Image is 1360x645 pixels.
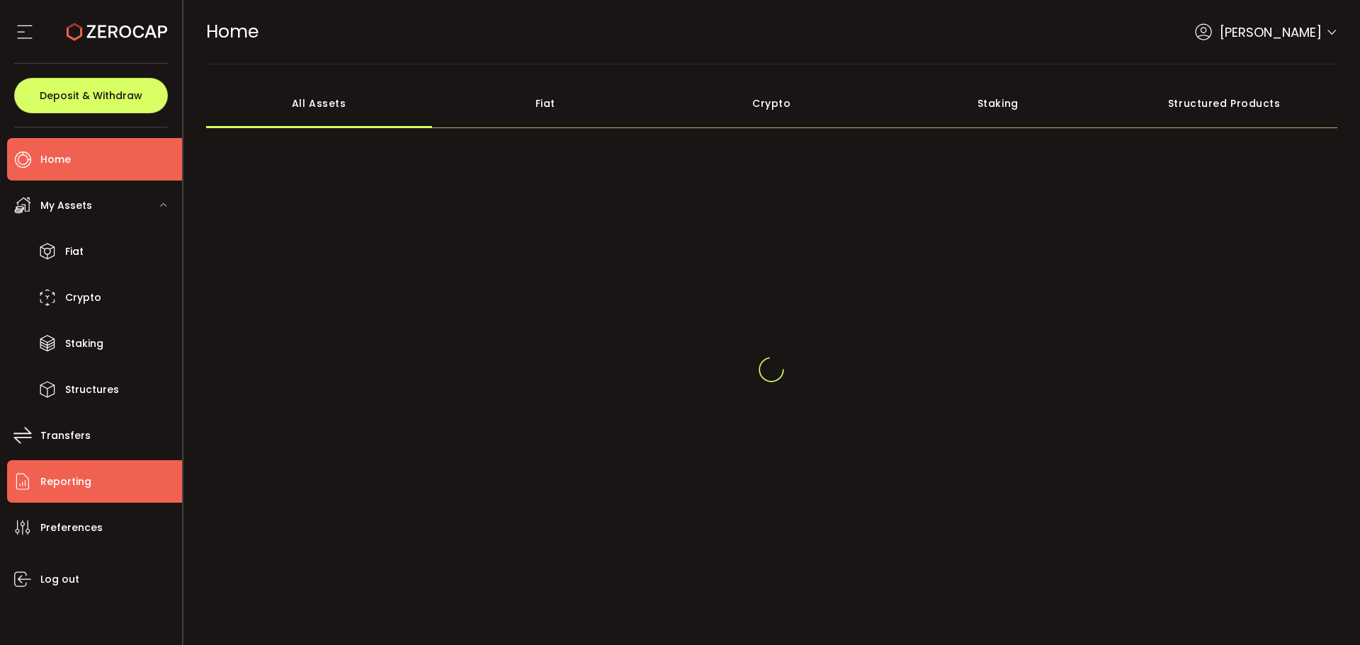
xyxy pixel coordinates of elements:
[1220,23,1322,42] span: [PERSON_NAME]
[206,19,259,44] span: Home
[206,79,433,128] div: All Assets
[40,149,71,170] span: Home
[65,241,84,262] span: Fiat
[40,195,92,216] span: My Assets
[65,287,101,308] span: Crypto
[65,379,119,400] span: Structures
[659,79,885,128] div: Crypto
[65,333,103,354] span: Staking
[14,78,168,113] button: Deposit & Withdraw
[885,79,1111,128] div: Staking
[40,91,142,101] span: Deposit & Withdraw
[432,79,659,128] div: Fiat
[40,518,103,538] span: Preferences
[40,569,79,590] span: Log out
[1111,79,1338,128] div: Structured Products
[40,426,91,446] span: Transfers
[40,472,91,492] span: Reporting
